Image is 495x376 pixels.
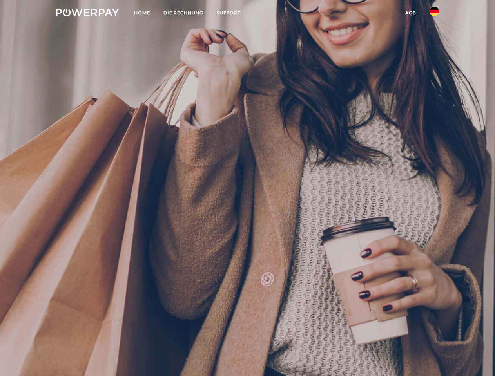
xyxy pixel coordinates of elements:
[399,6,423,20] a: agb
[127,6,157,20] a: Home
[430,7,439,16] img: de
[56,9,119,16] img: logo-powerpay-white.svg
[210,6,247,20] a: SUPPORT
[157,6,210,20] a: DIE RECHNUNG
